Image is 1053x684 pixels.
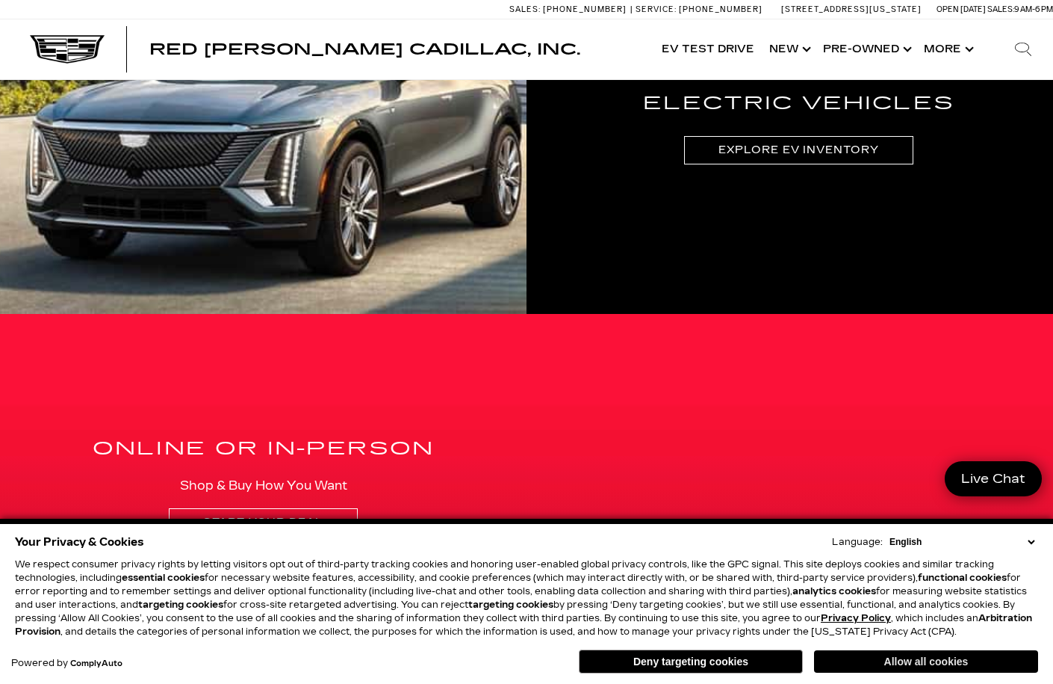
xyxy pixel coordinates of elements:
a: EV Test Drive [654,19,762,79]
strong: targeting cookies [138,600,223,610]
strong: essential cookies [122,573,205,583]
a: Red [PERSON_NAME] Cadillac, Inc. [149,42,580,57]
strong: analytics cookies [792,586,876,597]
span: Sales: [987,4,1014,14]
span: Red [PERSON_NAME] Cadillac, Inc. [149,40,580,58]
h3: Online Or In-Person [93,428,434,464]
button: Deny targeting cookies [579,650,803,674]
button: Allow all cookies [814,650,1038,673]
a: Start Your Deal [169,508,358,536]
img: Cadillac Dark Logo with Cadillac White Text [30,35,105,64]
a: Sales: [PHONE_NUMBER] [509,5,630,13]
h3: Electric Vehicles [643,89,954,119]
a: ComplyAuto [70,659,122,668]
u: Privacy Policy [821,613,891,623]
a: Explore EV Inventory [684,136,913,164]
p: Shop & Buy How You Want [180,475,347,496]
span: [PHONE_NUMBER] [679,4,762,14]
span: Sales: [509,4,541,14]
a: Pre-Owned [816,19,916,79]
span: Your Privacy & Cookies [15,532,144,552]
iframe: Vimeo Player iframe [526,371,1053,595]
p: We respect consumer privacy rights by letting visitors opt out of third-party tracking cookies an... [15,558,1038,638]
a: Service: [PHONE_NUMBER] [630,5,766,13]
select: Language Select [886,535,1038,549]
span: Open [DATE] [936,4,986,14]
div: Language: [832,537,883,546]
span: 9 AM-6 PM [1014,4,1053,14]
a: Live Chat [945,461,1042,496]
strong: functional cookies [918,573,1007,583]
a: New [762,19,816,79]
span: Live Chat [954,470,1033,487]
strong: targeting cookies [468,600,553,610]
span: [PHONE_NUMBER] [543,4,627,14]
span: Service: [636,4,677,14]
div: Search [993,19,1053,79]
div: Powered by [11,659,122,668]
a: [STREET_ADDRESS][US_STATE] [781,4,922,14]
button: More [916,19,978,79]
